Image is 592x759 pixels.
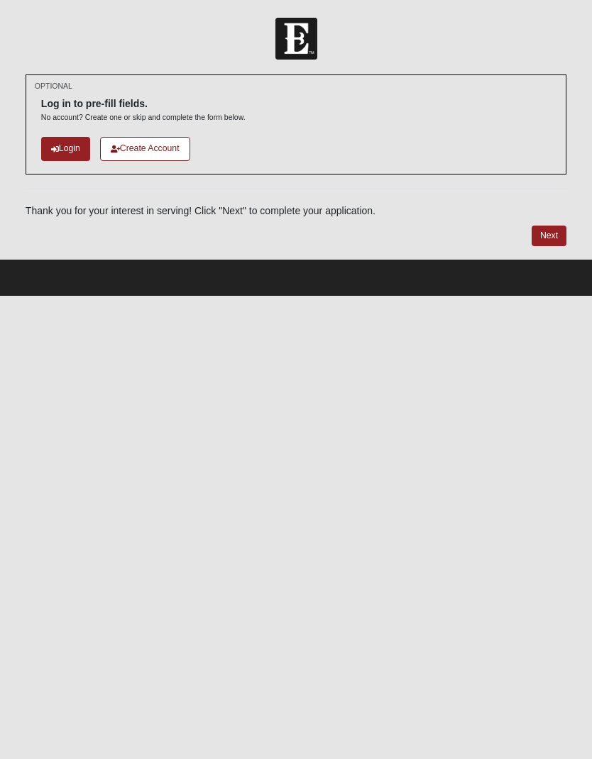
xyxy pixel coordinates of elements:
[41,137,90,160] a: Login
[41,112,246,123] p: No account? Create one or skip and complete the form below.
[275,18,317,60] img: Church of Eleven22 Logo
[26,204,566,218] p: Thank you for your interest in serving! Click "Next" to complete your application.
[35,81,72,92] small: OPTIONAL
[41,98,246,110] h6: Log in to pre-fill fields.
[532,226,566,246] a: Next
[100,137,190,160] a: Create Account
